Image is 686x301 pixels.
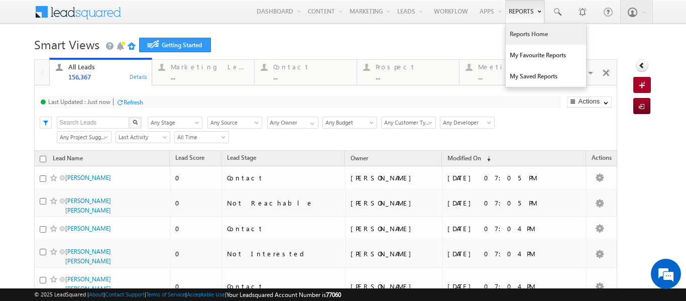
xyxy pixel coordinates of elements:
[175,173,217,182] div: 0
[116,133,167,142] span: Last Activity
[381,116,435,129] div: Customer Type Filter
[440,117,495,129] a: Any Developer
[148,118,199,127] span: Any Stage
[105,291,145,297] a: Contact Support
[48,98,110,106] div: Last Updated : Just now
[68,63,146,71] div: All Leads
[68,73,146,80] div: 156,367
[124,98,143,106] div: Refresh
[148,116,202,129] div: Lead Stage Filter
[227,224,340,233] div: Contact
[34,36,99,52] span: Smart Views
[40,156,46,162] input: Check all records
[171,73,248,80] div: ...
[227,173,340,182] div: Contact
[57,131,111,143] a: Any Project Suggested
[351,249,438,258] div: [PERSON_NAME]
[49,58,152,86] a: All Leads156,367Details
[227,198,340,208] div: Not Reachable
[267,117,318,129] input: Type to Search
[442,152,496,165] a: Modified On (sorted descending)
[447,173,582,182] div: [DATE] 07:05 PM
[175,133,225,142] span: All Time
[351,198,438,208] div: [PERSON_NAME]
[459,60,562,85] a: Meeting...
[175,198,217,208] div: 0
[323,118,374,127] span: Any Budget
[146,291,185,297] a: Terms of Service
[351,154,368,162] span: Owner
[447,198,582,208] div: [DATE] 07:05 PM
[351,224,438,233] div: [PERSON_NAME]
[506,24,586,45] a: Reports Home
[207,117,262,129] a: Any Source
[376,73,453,80] div: ...
[273,63,351,71] div: Contact
[381,117,436,129] a: Any Customer Type
[326,291,341,298] span: 77060
[152,60,255,85] a: Marketing Leads...
[376,63,453,71] div: Prospect
[322,116,376,129] div: Budget Filter
[187,291,225,297] a: Acceptable Use
[175,224,217,233] div: 0
[227,282,340,291] div: Contact
[447,224,582,233] div: [DATE] 07:04 PM
[506,45,586,66] a: My Favourite Reports
[57,133,108,142] span: Any Project Suggested
[129,72,148,81] div: Details
[351,282,438,291] div: [PERSON_NAME]
[139,38,211,52] a: Getting Started
[267,116,317,129] div: Owner Filter
[89,291,103,297] a: About
[48,153,88,166] a: Lead Name
[447,249,582,258] div: [DATE] 07:04 PM
[175,154,204,161] span: Lead Score
[65,174,111,181] a: [PERSON_NAME]
[171,63,248,71] div: Marketing Leads
[254,60,357,85] a: Contact...
[133,120,138,125] img: Search
[322,117,377,129] a: Any Budget
[567,96,612,108] button: Actions
[175,249,217,258] div: 0
[175,282,217,291] div: 0
[57,131,110,143] div: Project Suggested Filter
[174,131,229,143] a: All Time
[357,60,460,85] a: Prospect...
[116,131,170,143] a: Last Activity
[447,282,582,291] div: [DATE] 07:04 PM
[148,117,202,129] a: Any Stage
[351,173,438,182] div: [PERSON_NAME]
[57,117,130,129] input: Search Leads
[65,197,111,214] a: [PERSON_NAME] [PERSON_NAME]
[207,116,262,129] div: Lead Source Filter
[506,66,586,87] a: My Saved Reports
[382,118,432,127] span: Any Customer Type
[478,73,555,80] div: ...
[65,248,111,265] a: [PERSON_NAME] [PERSON_NAME]
[65,225,111,232] a: [PERSON_NAME]
[447,154,481,162] span: Modified On
[222,152,261,165] a: Lead Stage
[208,118,259,127] span: Any Source
[478,63,555,71] div: Meeting
[34,290,341,299] span: © 2025 LeadSquared | | | | |
[227,154,256,161] span: Lead Stage
[227,249,340,258] div: Not Interested
[273,73,351,80] div: ...
[440,116,494,129] div: Developer Filter
[226,291,341,298] span: Your Leadsquared Account Number is
[587,152,617,165] span: Actions
[483,155,491,163] span: (sorted descending)
[305,117,317,127] a: Show All Items
[440,118,491,127] span: Any Developer
[170,152,209,165] a: Lead Score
